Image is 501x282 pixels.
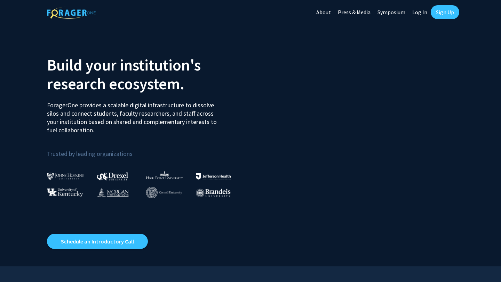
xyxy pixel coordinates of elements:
p: Trusted by leading organizations [47,140,245,159]
img: Drexel University [97,172,128,180]
img: Brandeis University [196,189,231,197]
img: Morgan State University [97,188,129,197]
a: Opens in a new tab [47,234,148,249]
a: Sign Up [431,5,459,19]
img: Johns Hopkins University [47,173,84,180]
img: Thomas Jefferson University [196,173,231,180]
img: ForagerOne Logo [47,7,96,19]
img: University of Kentucky [47,188,83,197]
h2: Build your institution's research ecosystem. [47,56,245,93]
p: ForagerOne provides a scalable digital infrastructure to dissolve silos and connect students, fac... [47,96,222,134]
img: High Point University [146,171,183,179]
img: Cornell University [146,187,182,198]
